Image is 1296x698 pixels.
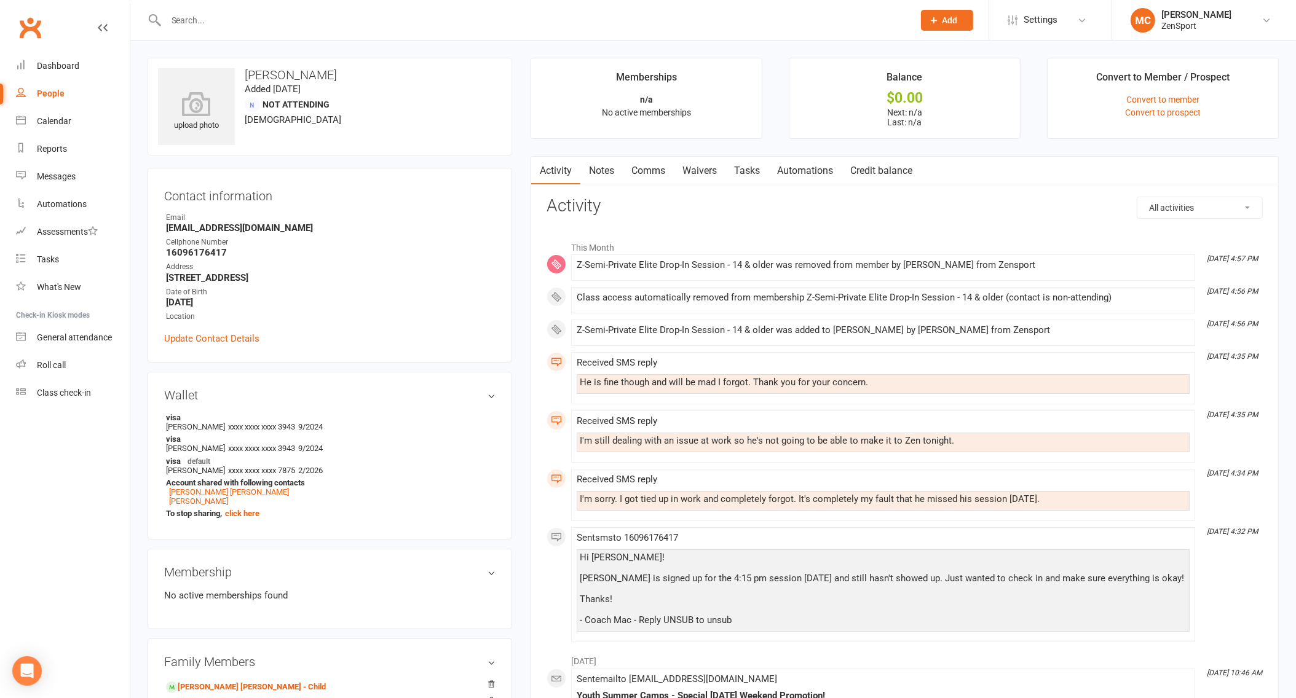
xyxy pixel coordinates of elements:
span: xxxx xxxx xxxx 3943 [228,444,295,453]
p: No active memberships found [164,588,496,603]
a: Convert to prospect [1125,108,1201,117]
div: Z-Semi-Private Elite Drop-In Session - 14 & older was removed from member by [PERSON_NAME] from Z... [577,260,1190,270]
h3: Wallet [164,388,496,402]
div: upload photo [158,92,235,132]
div: What's New [37,282,81,292]
div: Received SMS reply [577,416,1190,426]
h3: Contact information [164,184,496,203]
a: Class kiosk mode [16,379,130,407]
i: [DATE] 4:56 PM [1207,320,1258,328]
div: Class check-in [37,388,91,398]
div: Z-Semi-Private Elite Drop-In Session - 14 & older was added to [PERSON_NAME] by [PERSON_NAME] fro... [577,325,1190,335]
strong: n/a [640,95,653,104]
div: Open Intercom Messenger [12,656,42,686]
a: Roll call [16,351,130,379]
span: xxxx xxxx xxxx 3943 [228,422,295,431]
span: 9/2024 [298,444,323,453]
div: I'm sorry. I got tied up in work and completely forgot. It's completely my fault that he missed h... [580,494,1187,504]
span: [DEMOGRAPHIC_DATA] [245,114,341,125]
strong: Account shared with following contacts [166,478,489,487]
div: Roll call [37,360,66,370]
a: Assessments [16,218,130,246]
div: Balance [887,69,923,92]
time: Added [DATE] [245,84,301,95]
a: Automations [16,190,130,218]
i: [DATE] 4:32 PM [1207,527,1258,536]
a: Messages [16,163,130,190]
a: People [16,80,130,108]
div: Address [166,261,496,273]
span: xxxx xxxx xxxx 7875 [228,466,295,475]
a: click here [225,509,259,518]
span: 9/2024 [298,422,323,431]
strong: visa [166,434,489,444]
span: default [184,456,214,466]
strong: To stop sharing, [166,509,489,518]
input: Search... [162,12,905,29]
strong: [DATE] [166,297,496,308]
div: Date of Birth [166,286,496,298]
div: He is fine though and will be mad I forgot. Thank you for your concern. [580,377,1187,388]
a: Reports [16,135,130,163]
span: Sent sms to 16096176417 [577,532,678,543]
div: Received SMS reply [577,474,1190,485]
i: [DATE] 10:46 AM [1207,669,1262,677]
i: [DATE] 4:35 PM [1207,352,1258,361]
a: Convert to member [1126,95,1199,104]
div: I'm still dealing with an issue at work so he's not going to be able to make it to Zen tonight. [580,436,1187,446]
div: Hi [PERSON_NAME]! [PERSON_NAME] is signed up for the 4:15 pm session [DATE] and still hasn't show... [580,552,1187,625]
a: [PERSON_NAME] [169,496,228,506]
a: Automations [769,157,842,185]
a: Waivers [674,157,725,185]
a: Dashboard [16,52,130,80]
i: [DATE] 4:56 PM [1207,287,1258,296]
i: [DATE] 4:34 PM [1207,469,1258,477]
span: Add [942,15,958,25]
h3: Activity [547,197,1263,216]
a: General attendance kiosk mode [16,324,130,351]
a: Credit balance [842,157,921,185]
div: Location [166,311,496,323]
div: Messages [37,171,76,181]
div: [PERSON_NAME] [1161,9,1231,20]
div: Automations [37,199,87,209]
a: Comms [623,157,674,185]
span: No active memberships [602,108,691,117]
div: Cellphone Number [166,237,496,248]
a: [PERSON_NAME] [PERSON_NAME] - Child [166,681,326,694]
strong: [EMAIL_ADDRESS][DOMAIN_NAME] [166,222,496,233]
p: Next: n/a Last: n/a [800,108,1009,127]
strong: [STREET_ADDRESS] [166,272,496,283]
strong: visa [166,413,489,422]
button: Add [921,10,973,31]
div: Received SMS reply [577,358,1190,368]
a: [PERSON_NAME] [PERSON_NAME] [169,487,289,496]
div: Assessments [37,227,98,237]
span: 2/2026 [298,466,323,475]
h3: [PERSON_NAME] [158,68,502,82]
strong: 16096176417 [166,247,496,258]
h3: Family Members [164,655,496,669]
a: What's New [16,273,130,301]
div: Memberships [616,69,677,92]
a: Activity [531,157,580,185]
div: Dashboard [37,61,79,71]
a: Calendar [16,108,130,135]
div: Reports [37,144,67,154]
strong: visa [166,456,489,466]
h3: Membership [164,565,496,579]
span: Sent email to [EMAIL_ADDRESS][DOMAIN_NAME] [577,673,777,684]
div: MC [1131,8,1155,33]
a: Notes [580,157,623,185]
i: [DATE] 4:35 PM [1207,410,1258,419]
li: [PERSON_NAME] [164,411,496,433]
div: Convert to Member / Prospect [1096,69,1230,92]
div: $0.00 [800,92,1009,104]
li: [PERSON_NAME] [164,433,496,455]
a: Tasks [16,246,130,273]
a: Clubworx [15,12,45,43]
div: Class access automatically removed from membership Z-Semi-Private Elite Drop-In Session - 14 & ol... [577,292,1190,303]
div: Tasks [37,254,59,264]
div: ZenSport [1161,20,1231,31]
a: Tasks [725,157,769,185]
